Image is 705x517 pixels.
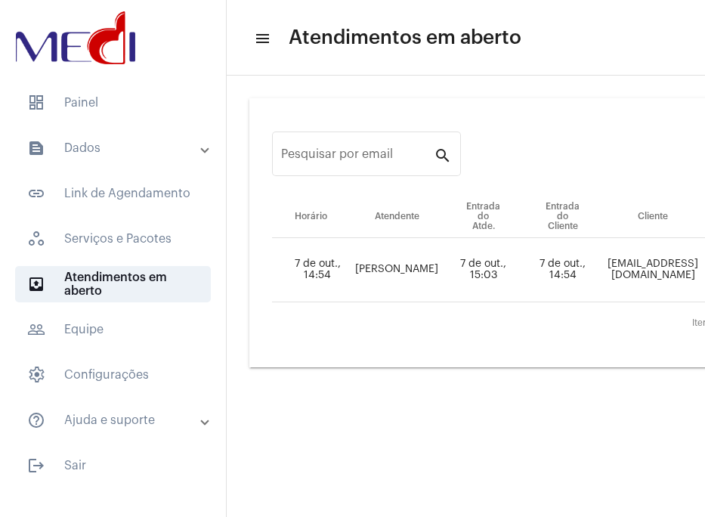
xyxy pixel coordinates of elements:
td: [EMAIL_ADDRESS][DOMAIN_NAME] [602,238,703,302]
td: 7 de out., 15:03 [444,238,523,302]
td: 7 de out., 14:54 [272,238,350,302]
mat-icon: sidenav icon [27,139,45,157]
mat-icon: sidenav icon [27,275,45,293]
mat-panel-title: Ajuda e suporte [27,411,202,429]
mat-icon: search [434,146,452,164]
img: d3a1b5fa-500b-b90f-5a1c-719c20e9830b.png [12,8,139,68]
mat-icon: sidenav icon [27,320,45,339]
span: Atendimentos em aberto [15,266,211,302]
span: Link de Agendamento [15,175,211,212]
th: Atendente [350,196,444,238]
mat-icon: sidenav icon [254,29,269,48]
span: sidenav icon [27,366,45,384]
th: Cliente [602,196,703,238]
mat-expansion-panel-header: sidenav iconAjuda e suporte [9,402,226,438]
span: Sair [15,447,211,484]
mat-icon: sidenav icon [27,411,45,429]
th: Entrada do Cliente [523,196,602,238]
span: sidenav icon [27,230,45,248]
input: Pesquisar por email [281,150,434,164]
span: Atendimentos em aberto [289,26,521,50]
span: Configurações [15,357,211,393]
span: Equipe [15,311,211,348]
th: Horário [272,196,350,238]
span: Painel [15,85,211,121]
mat-icon: sidenav icon [27,184,45,203]
mat-icon: sidenav icon [27,457,45,475]
span: sidenav icon [27,94,45,112]
span: Serviços e Pacotes [15,221,211,257]
td: 7 de out., 14:54 [523,238,602,302]
mat-panel-title: Dados [27,139,202,157]
th: Entrada do Atde. [444,196,523,238]
td: [PERSON_NAME] [350,238,444,302]
mat-expansion-panel-header: sidenav iconDados [9,130,226,166]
